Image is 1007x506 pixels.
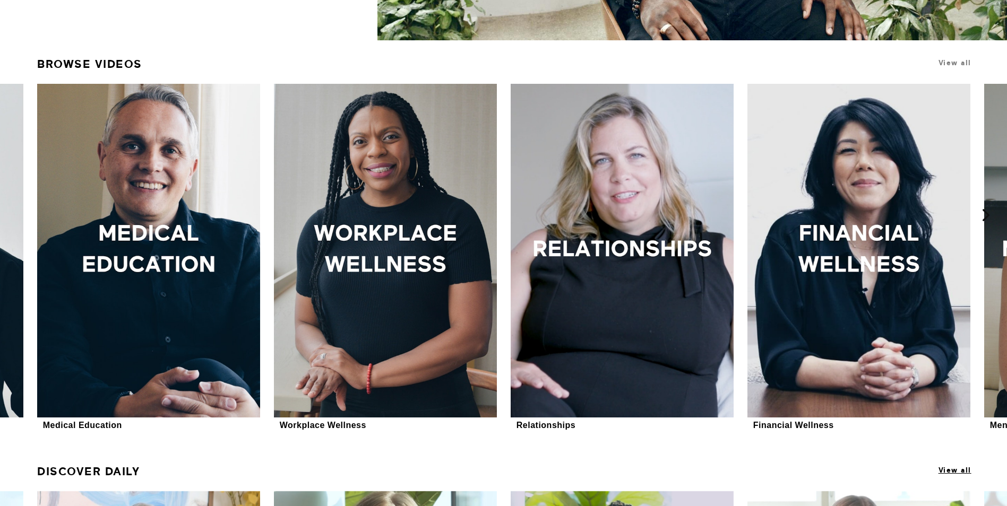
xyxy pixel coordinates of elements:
a: Workplace WellnessWorkplace Wellness [274,84,496,432]
a: RelationshipsRelationships [511,84,733,432]
a: Discover Daily [37,460,140,483]
a: View all [939,466,971,474]
div: Medical Education [43,420,122,430]
a: Financial WellnessFinancial Wellness [747,84,970,432]
a: View all [939,59,971,67]
div: Workplace Wellness [280,420,366,430]
div: Relationships [517,420,575,430]
a: Browse Videos [37,53,142,75]
div: Financial Wellness [753,420,834,430]
a: Medical EducationMedical Education [37,84,260,432]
